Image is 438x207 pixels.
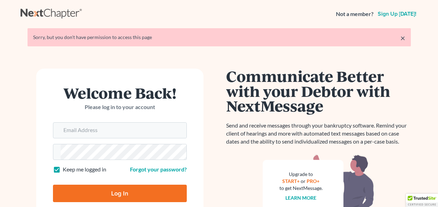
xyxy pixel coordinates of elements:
input: Email Address [61,123,186,138]
h1: Communicate Better with your Debtor with NextMessage [226,69,411,113]
strong: Not a member? [336,10,374,18]
a: × [400,34,405,42]
input: Log In [53,185,187,202]
p: Please log in to your account [53,103,187,111]
label: Keep me logged in [63,166,106,174]
div: to get NextMessage. [279,185,323,192]
p: Send and receive messages through your bankruptcy software. Remind your client of hearings and mo... [226,122,411,146]
h1: Welcome Back! [53,85,187,100]
div: TrustedSite Certified [406,194,438,207]
a: Sign up [DATE]! [376,11,418,17]
a: START+ [282,178,300,184]
div: Sorry, but you don't have permission to access this page [33,34,405,41]
span: or [301,178,306,184]
div: Upgrade to [279,171,323,178]
a: Forgot your password? [130,166,187,172]
a: PRO+ [307,178,320,184]
a: Learn more [285,195,316,201]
